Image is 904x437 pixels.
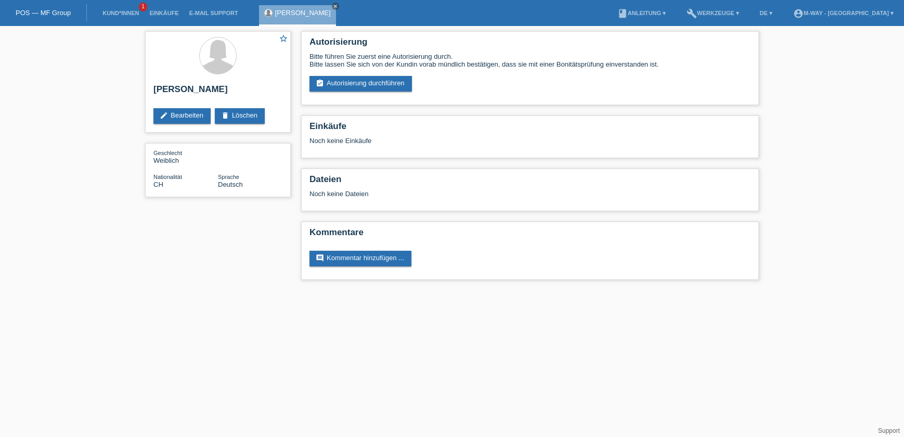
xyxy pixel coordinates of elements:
i: book [617,8,628,19]
a: POS — MF Group [16,9,71,17]
div: Noch keine Dateien [309,190,627,198]
h2: Dateien [309,174,751,190]
a: bookAnleitung ▾ [612,10,671,16]
div: Noch keine Einkäufe [309,137,751,152]
a: Support [878,427,900,434]
i: account_circle [793,8,804,19]
h2: Kommentare [309,227,751,243]
a: close [332,3,339,10]
a: [PERSON_NAME] [275,9,331,17]
i: assignment_turned_in [316,79,324,87]
i: star_border [279,34,288,43]
div: Weiblich [153,149,218,164]
h2: Autorisierung [309,37,751,53]
i: close [333,4,338,9]
a: star_border [279,34,288,45]
i: build [687,8,697,19]
span: Deutsch [218,181,243,188]
a: Einkäufe [144,10,184,16]
i: delete [221,111,229,120]
a: E-Mail Support [184,10,243,16]
a: assignment_turned_inAutorisierung durchführen [309,76,412,92]
a: Kund*innen [97,10,144,16]
i: comment [316,254,324,262]
span: Schweiz [153,181,163,188]
div: Bitte führen Sie zuerst eine Autorisierung durch. Bitte lassen Sie sich von der Kundin vorab münd... [309,53,751,68]
span: Geschlecht [153,150,182,156]
a: commentKommentar hinzufügen ... [309,251,411,266]
span: Sprache [218,174,239,180]
span: 1 [139,3,147,11]
a: buildWerkzeuge ▾ [681,10,744,16]
i: edit [160,111,168,120]
a: editBearbeiten [153,108,211,124]
span: Nationalität [153,174,182,180]
h2: Einkäufe [309,121,751,137]
h2: [PERSON_NAME] [153,84,282,100]
a: DE ▾ [755,10,778,16]
a: deleteLöschen [215,108,265,124]
a: account_circlem-way - [GEOGRAPHIC_DATA] ▾ [788,10,899,16]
